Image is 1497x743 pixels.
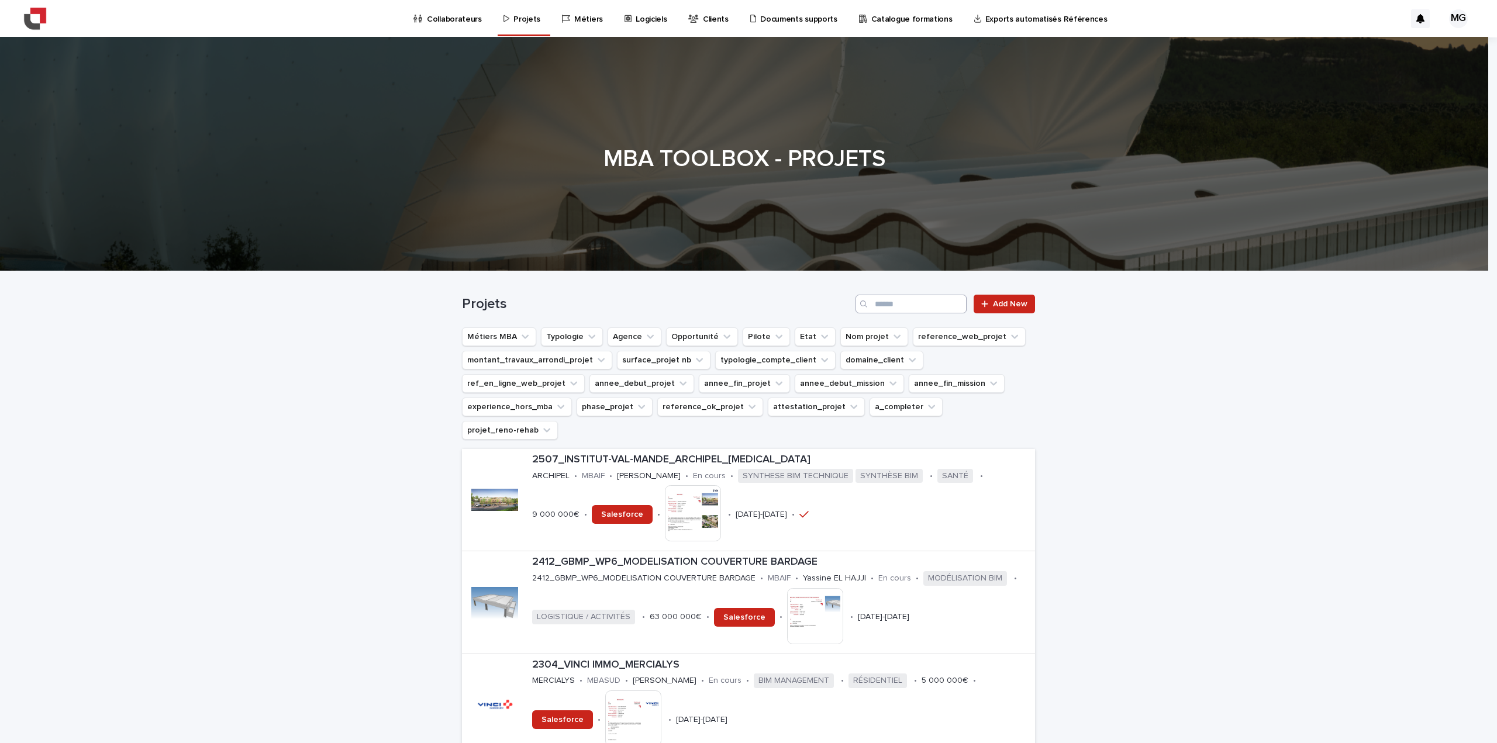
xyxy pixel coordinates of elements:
[1014,573,1017,583] p: •
[633,676,696,686] p: [PERSON_NAME]
[462,296,851,313] h1: Projets
[723,613,765,621] span: Salesforce
[848,673,907,688] span: RÉSIDENTIEL
[625,676,628,686] p: •
[795,573,798,583] p: •
[916,573,919,583] p: •
[617,471,681,481] p: [PERSON_NAME]
[666,327,738,346] button: Opportunité
[23,7,47,30] img: YiAiwBLRm2aPEWe5IFcA
[760,573,763,583] p: •
[858,612,909,622] p: [DATE]-[DATE]
[878,573,911,583] p: En cours
[650,612,702,622] p: 63 000 000€
[462,398,572,416] button: experience_hors_mba
[458,145,1031,173] h1: MBA TOOLBOX - PROJETS
[532,659,1030,672] p: 2304_VINCI IMMO_MERCIALYS
[657,398,763,416] button: reference_ok_projet
[779,612,782,622] p: •
[792,510,795,520] p: •
[795,374,904,393] button: annee_debut_mission
[746,676,749,686] p: •
[657,510,660,520] p: •
[462,449,1035,551] a: 2507_INSTITUT-VAL-MANDE_ARCHIPEL_[MEDICAL_DATA]ARCHIPEL•MBAIF•[PERSON_NAME]•En cours•SYNTHESE BIM...
[532,710,593,729] a: Salesforce
[693,471,726,481] p: En cours
[871,573,874,583] p: •
[532,556,1030,569] p: 2412_GBMP_WP6_MODELISATION COUVERTURE BARDAGE
[715,351,836,369] button: typologie_compte_client
[462,421,558,440] button: projet_reno-rehab
[532,471,570,481] p: ARCHIPEL
[913,327,1026,346] button: reference_web_projet
[462,351,612,369] button: montant_travaux_arrondi_projet
[584,510,587,520] p: •
[685,471,688,481] p: •
[580,676,582,686] p: •
[743,327,790,346] button: Pilote
[598,715,601,725] p: •
[608,327,661,346] button: Agence
[728,510,731,520] p: •
[532,676,575,686] p: MERCIALYS
[736,510,787,520] p: [DATE]-[DATE]
[532,610,635,624] span: LOGISTIQUE / ACTIVITÉS
[870,398,943,416] button: a_completer
[974,295,1035,313] a: Add New
[841,676,844,686] p: •
[582,471,605,481] p: MBAIF
[699,374,790,393] button: annee_fin_projet
[768,573,791,583] p: MBAIF
[617,351,710,369] button: surface_projet nb
[532,573,756,583] p: 2412_GBMP_WP6_MODELISATION COUVERTURE BARDAGE
[768,398,865,416] button: attestation_projet
[541,327,603,346] button: Typologie
[532,454,1030,466] p: 2507_INSTITUT-VAL-MANDE_ARCHIPEL_[MEDICAL_DATA]
[856,469,923,483] span: SYNTHÈSE BIM
[642,612,645,622] p: •
[1449,9,1468,28] div: MG
[601,510,643,519] span: Salesforce
[577,398,653,416] button: phase_projet
[840,351,923,369] button: domaine_client
[676,715,727,725] p: [DATE]-[DATE]
[701,676,704,686] p: •
[462,551,1035,654] a: 2412_GBMP_WP6_MODELISATION COUVERTURE BARDAGE2412_GBMP_WP6_MODELISATION COUVERTURE BARDAGE•MBAIF•...
[609,471,612,481] p: •
[541,716,584,724] span: Salesforce
[856,295,967,313] input: Search
[937,469,973,483] span: SANTÉ
[973,676,976,686] p: •
[706,612,709,622] p: •
[738,469,853,483] span: SYNTHESE BIM TECHNIQUE
[980,471,983,481] p: •
[909,374,1005,393] button: annee_fin_mission
[709,676,741,686] p: En cours
[930,471,933,481] p: •
[840,327,908,346] button: Nom projet
[754,673,834,688] span: BIM MANAGEMENT
[714,608,775,627] a: Salesforce
[993,300,1027,308] span: Add New
[730,471,733,481] p: •
[462,374,585,393] button: ref_en_ligne_web_projet
[803,573,866,583] p: Yassine EL HAJJI
[587,676,620,686] p: MBASUD
[795,327,836,346] button: Etat
[922,676,968,686] p: 5 000 000€
[592,505,653,524] a: Salesforce
[668,715,671,725] p: •
[574,471,577,481] p: •
[462,327,536,346] button: Métiers MBA
[589,374,694,393] button: annee_debut_projet
[923,571,1007,586] span: MODÉLISATION BIM
[914,676,917,686] p: •
[532,510,580,520] p: 9 000 000€
[850,612,853,622] p: •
